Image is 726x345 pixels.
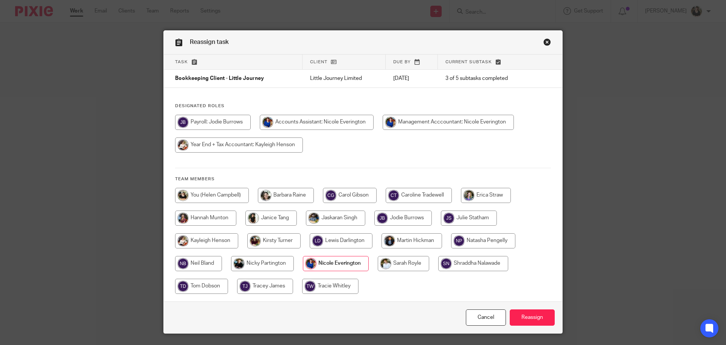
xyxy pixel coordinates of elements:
p: [DATE] [393,75,430,82]
a: Close this dialog window [466,309,506,326]
span: Bookkeeping Client - Little Journey [175,76,264,81]
h4: Designated Roles [175,103,551,109]
span: Task [175,60,188,64]
span: Client [310,60,327,64]
span: Due by [393,60,411,64]
h4: Team members [175,176,551,182]
p: Little Journey Limited [310,75,378,82]
a: Close this dialog window [543,38,551,48]
span: Reassign task [190,39,229,45]
input: Reassign [510,309,555,326]
td: 3 of 5 subtasks completed [438,70,534,88]
span: Current subtask [445,60,492,64]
